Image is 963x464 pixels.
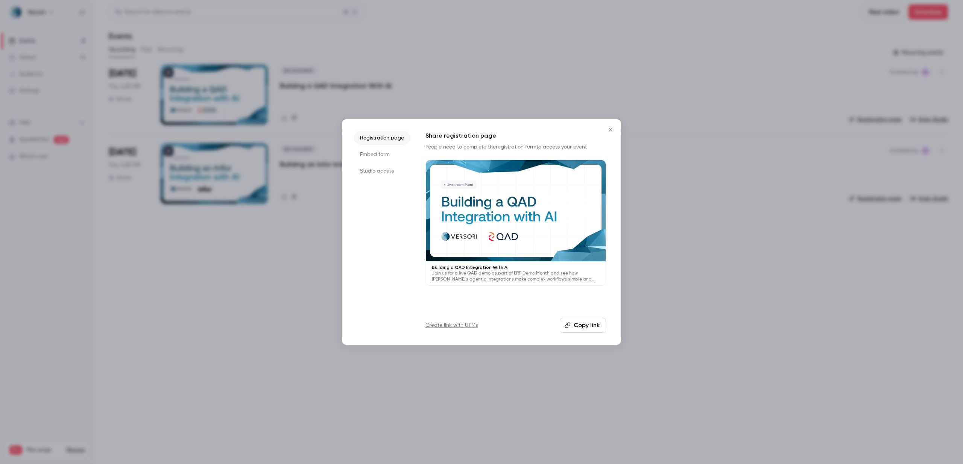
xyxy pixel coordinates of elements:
[425,321,478,329] a: Create link with UTMs
[354,131,410,145] li: Registration page
[432,264,600,270] p: Building a QAD Integration With AI
[354,148,410,161] li: Embed form
[560,318,606,333] button: Copy link
[354,164,410,178] li: Studio access
[425,143,606,151] p: People need to complete the to access your event
[425,160,606,286] a: Building a QAD Integration With AIJoin us for a live QAD demo as part of ERP Demo Month and see h...
[496,144,536,150] a: registration form
[603,122,618,137] button: Close
[432,270,600,282] p: Join us for a live QAD demo as part of ERP Demo Month and see how [PERSON_NAME]’s agentic integra...
[425,131,606,140] h1: Share registration page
